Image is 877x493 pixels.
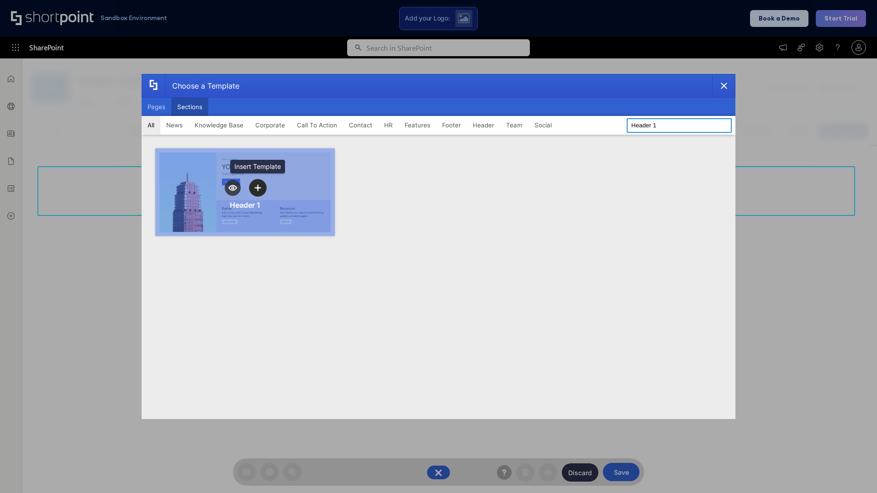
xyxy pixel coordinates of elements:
[528,116,558,134] button: Social
[291,116,343,134] button: Call To Action
[142,98,171,116] button: Pages
[627,118,732,133] input: Search
[142,74,735,419] div: template selector
[467,116,500,134] button: Header
[142,116,160,134] button: All
[713,387,877,493] iframe: Chat Widget
[249,116,291,134] button: Corporate
[171,98,208,116] button: Sections
[500,116,528,134] button: Team
[436,116,467,134] button: Footer
[343,116,378,134] button: Contact
[230,200,260,210] div: Header 1
[160,116,189,134] button: News
[399,116,436,134] button: Features
[378,116,399,134] button: HR
[189,116,249,134] button: Knowledge Base
[165,74,239,97] div: Choose a Template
